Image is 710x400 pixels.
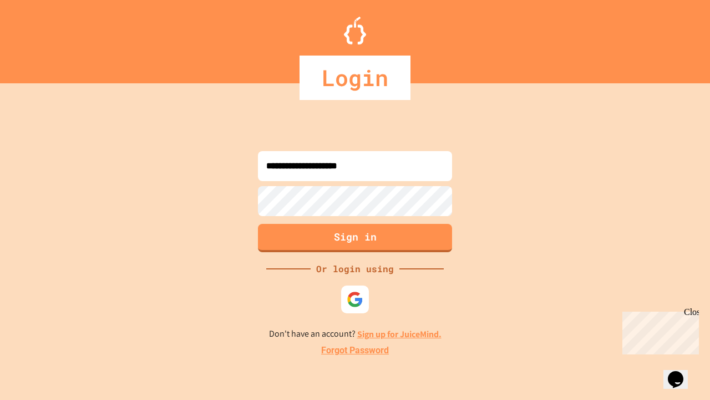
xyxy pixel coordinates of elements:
div: Chat with us now!Close [4,4,77,71]
div: Or login using [311,262,399,276]
a: Sign up for JuiceMind. [357,328,442,340]
img: Logo.svg [344,17,366,44]
p: Don't have an account? [269,327,442,341]
a: Forgot Password [321,344,389,357]
img: google-icon.svg [347,291,363,308]
div: Login [300,56,410,100]
iframe: chat widget [618,307,699,354]
iframe: chat widget [663,356,699,389]
button: Sign in [258,224,452,252]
